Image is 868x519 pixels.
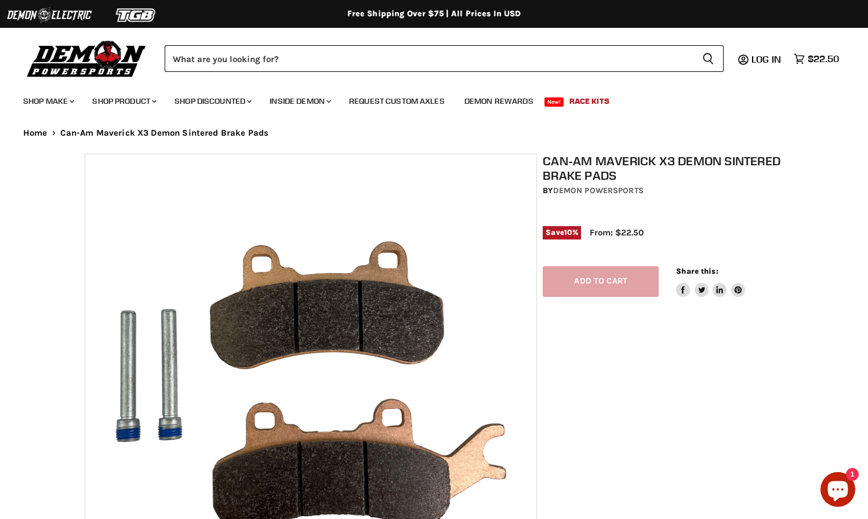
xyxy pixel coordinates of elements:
[340,89,453,113] a: Request Custom Axles
[693,45,724,72] button: Search
[676,267,718,275] span: Share this:
[14,89,81,113] a: Shop Make
[808,53,839,64] span: $22.50
[543,154,789,183] h1: Can-Am Maverick X3 Demon Sintered Brake Pads
[93,4,180,26] img: TGB Logo 2
[590,227,644,238] span: From: $22.50
[676,266,745,297] aside: Share this:
[60,128,269,138] span: Can-Am Maverick X3 Demon Sintered Brake Pads
[83,89,164,113] a: Shop Product
[166,89,259,113] a: Shop Discounted
[788,50,845,67] a: $22.50
[6,4,93,26] img: Demon Electric Logo 2
[261,89,338,113] a: Inside Demon
[14,85,836,113] ul: Main menu
[817,472,859,510] inbox-online-store-chat: Shopify online store chat
[23,38,150,79] img: Demon Powersports
[165,45,724,72] form: Product
[553,186,644,195] a: Demon Powersports
[746,54,788,64] a: Log in
[543,226,581,239] span: Save %
[561,89,618,113] a: Race Kits
[544,97,564,107] span: New!
[23,128,48,138] a: Home
[543,184,789,197] div: by
[456,89,542,113] a: Demon Rewards
[165,45,693,72] input: Search
[564,228,572,237] span: 10
[751,53,781,65] span: Log in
